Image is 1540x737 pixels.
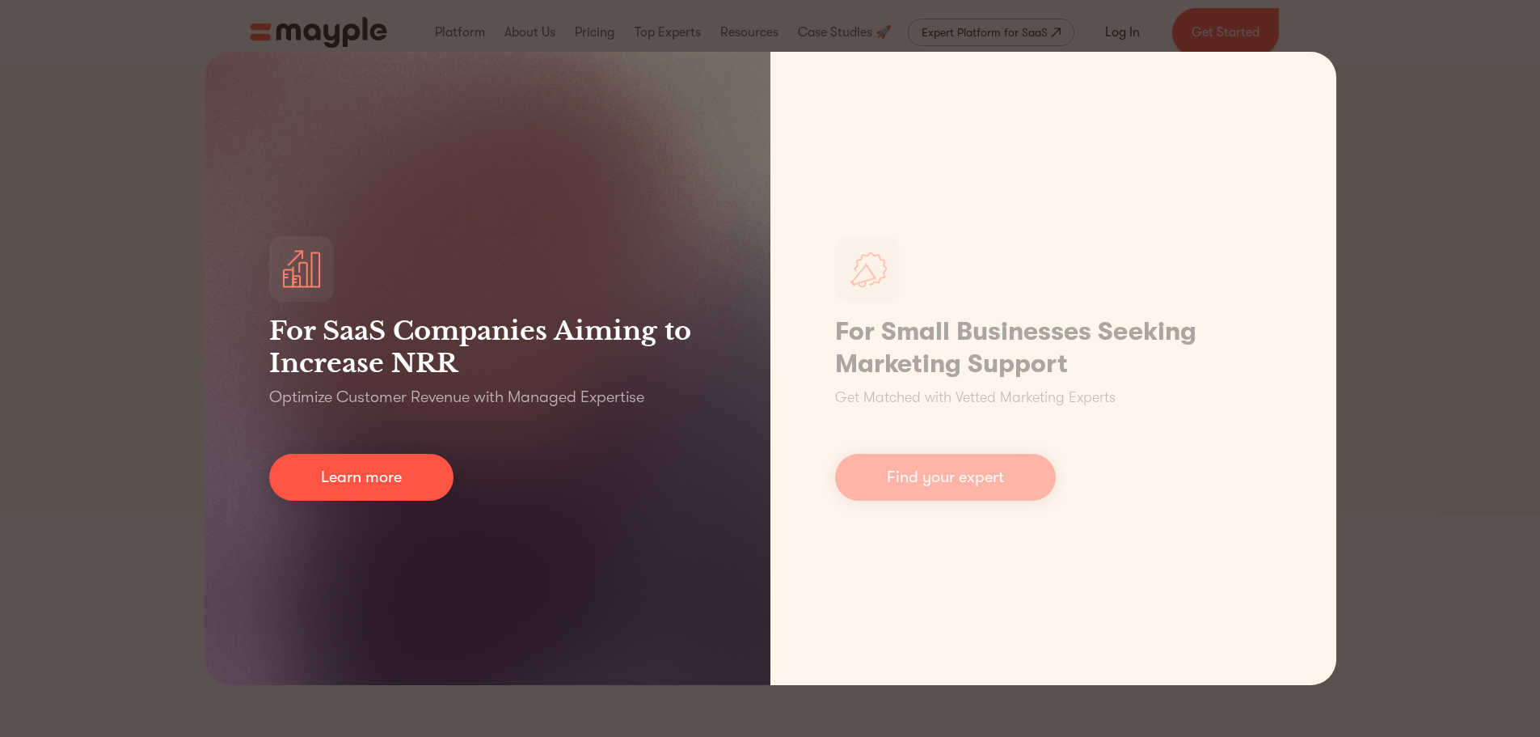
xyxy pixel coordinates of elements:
[269,386,644,409] p: Optimize Customer Revenue with Managed Expertise
[835,387,1116,409] p: Get Matched with Vetted Marketing Experts
[269,315,706,379] h3: For SaaS Companies Aiming to Increase NRR
[835,454,1056,501] a: Find your expert
[835,316,1272,380] h1: For Small Businesses Seeking Marketing Support
[269,454,454,501] a: Learn more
